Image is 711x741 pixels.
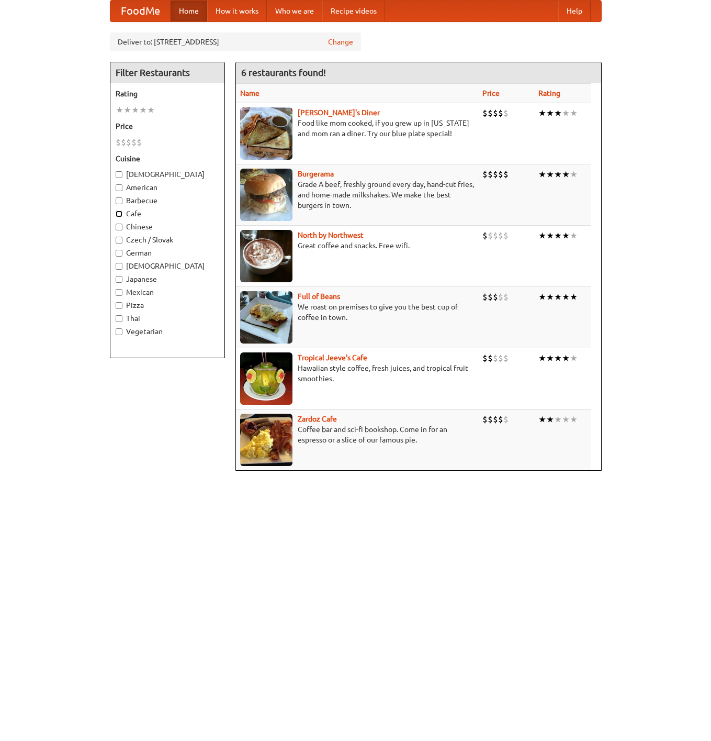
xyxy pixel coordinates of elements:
[482,414,488,425] li: $
[298,292,340,301] a: Full of Beans
[554,107,562,119] li: ★
[503,107,509,119] li: $
[570,230,578,241] li: ★
[207,1,267,21] a: How it works
[498,414,503,425] li: $
[482,230,488,241] li: $
[482,291,488,303] li: $
[267,1,322,21] a: Who we are
[240,352,292,405] img: jeeves.jpg
[482,352,488,364] li: $
[298,231,364,239] b: North by Northwest
[538,414,546,425] li: ★
[538,230,546,241] li: ★
[116,222,219,232] label: Chinese
[488,414,493,425] li: $
[488,169,493,180] li: $
[298,353,367,362] a: Tropical Jeeve's Cafe
[116,121,219,131] h5: Price
[116,184,122,191] input: American
[546,107,554,119] li: ★
[546,230,554,241] li: ★
[554,169,562,180] li: ★
[123,104,131,116] li: ★
[240,424,474,445] p: Coffee bar and sci-fi bookshop. Come in for an espresso or a slice of our famous pie.
[116,195,219,206] label: Barbecue
[546,352,554,364] li: ★
[240,363,474,384] p: Hawaiian style coffee, fresh juices, and tropical fruit smoothies.
[240,230,292,282] img: north.jpg
[131,104,139,116] li: ★
[116,274,219,284] label: Japanese
[298,170,334,178] a: Burgerama
[503,169,509,180] li: $
[498,107,503,119] li: $
[570,414,578,425] li: ★
[488,352,493,364] li: $
[116,263,122,270] input: [DEMOGRAPHIC_DATA]
[116,89,219,99] h5: Rating
[131,137,137,148] li: $
[116,104,123,116] li: ★
[116,289,122,296] input: Mexican
[240,89,259,97] a: Name
[298,415,337,423] a: Zardoz Cafe
[298,108,380,117] a: [PERSON_NAME]'s Diner
[558,1,591,21] a: Help
[116,235,219,245] label: Czech / Slovak
[240,291,292,344] img: beans.jpg
[488,291,493,303] li: $
[116,237,122,244] input: Czech / Slovak
[482,169,488,180] li: $
[498,230,503,241] li: $
[116,287,219,297] label: Mexican
[570,291,578,303] li: ★
[240,414,292,466] img: zardoz.jpg
[139,104,147,116] li: ★
[110,1,171,21] a: FoodMe
[116,276,122,283] input: Japanese
[116,153,219,164] h5: Cuisine
[554,352,562,364] li: ★
[116,211,122,217] input: Cafe
[554,230,562,241] li: ★
[147,104,155,116] li: ★
[328,37,353,47] a: Change
[240,179,474,211] p: Grade A beef, freshly ground every day, hand-cut fries, and home-made milkshakes. We make the bes...
[570,169,578,180] li: ★
[493,169,498,180] li: $
[116,224,122,230] input: Chinese
[493,352,498,364] li: $
[538,352,546,364] li: ★
[493,107,498,119] li: $
[240,118,474,139] p: Food like mom cooked, if you grew up in [US_STATE] and mom ran a diner. Try our blue plate special!
[116,182,219,193] label: American
[116,326,219,337] label: Vegetarian
[116,302,122,309] input: Pizza
[538,291,546,303] li: ★
[562,107,570,119] li: ★
[570,352,578,364] li: ★
[570,107,578,119] li: ★
[493,230,498,241] li: $
[110,62,224,83] h4: Filter Restaurants
[503,291,509,303] li: $
[126,137,131,148] li: $
[116,250,122,257] input: German
[503,352,509,364] li: $
[482,107,488,119] li: $
[503,414,509,425] li: $
[322,1,385,21] a: Recipe videos
[116,313,219,324] label: Thai
[498,169,503,180] li: $
[137,137,142,148] li: $
[546,291,554,303] li: ★
[240,302,474,323] p: We roast on premises to give you the best cup of coffee in town.
[503,230,509,241] li: $
[493,414,498,425] li: $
